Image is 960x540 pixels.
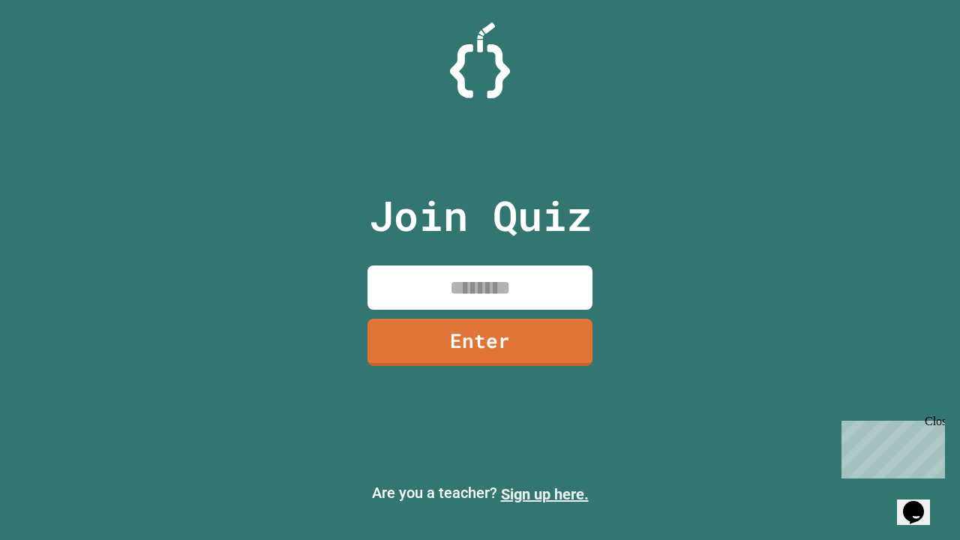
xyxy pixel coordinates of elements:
a: Enter [367,319,592,366]
iframe: chat widget [897,480,945,525]
p: Join Quiz [369,184,592,247]
img: Logo.svg [450,22,510,98]
a: Sign up here. [501,485,589,503]
div: Chat with us now!Close [6,6,103,95]
iframe: chat widget [835,415,945,478]
p: Are you a teacher? [12,481,948,505]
